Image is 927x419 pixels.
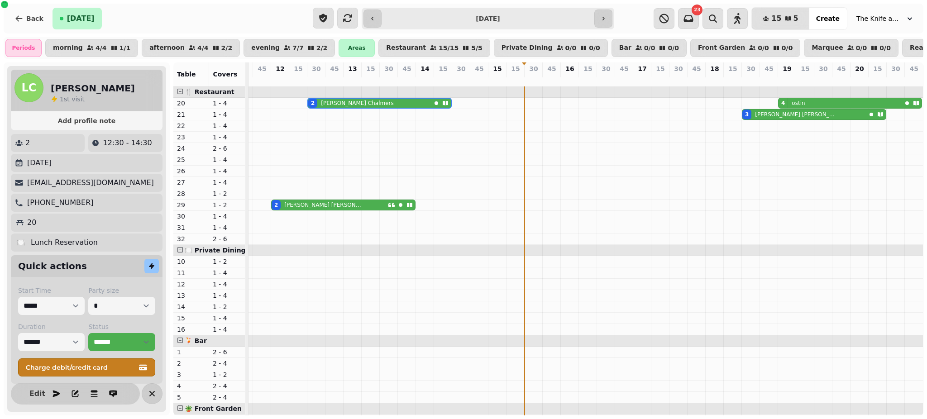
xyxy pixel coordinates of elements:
p: 31 [177,223,205,232]
p: 45 [330,64,339,73]
p: 1 - 4 [213,223,241,232]
span: Add profile note [22,118,152,124]
p: 0 [910,75,917,84]
button: Create [809,8,847,29]
p: 2 - 6 [213,234,241,243]
p: 5 / 5 [471,45,483,51]
p: 0 [729,75,736,84]
button: Private Dining0/00/0 [494,39,608,57]
p: ostin [792,100,805,107]
p: 1 - 4 [213,121,241,130]
p: 1 - 4 [213,291,241,300]
p: 2 - 6 [213,144,241,153]
p: 15 [366,64,375,73]
p: 30 [529,64,538,73]
button: Edit [28,385,46,403]
p: 30 [674,64,683,73]
p: 17 [638,64,646,73]
p: 14 [177,302,205,311]
p: 🍽️ [16,237,25,248]
p: 15 [439,64,447,73]
p: 0 [512,75,519,84]
p: 0 [403,75,411,84]
span: 23 [694,8,700,12]
p: 2 - 4 [213,393,241,402]
p: [PERSON_NAME] [PERSON_NAME] [284,201,362,209]
p: 30 [457,64,465,73]
p: 19 [783,64,791,73]
button: Front Garden0/00/0 [690,39,800,57]
p: 0 [765,75,773,84]
p: 0 [295,75,302,84]
span: Back [26,15,43,22]
p: [PHONE_NUMBER] [27,197,94,208]
button: Back [7,8,51,29]
p: 1 - 2 [213,257,241,266]
div: 3 [745,111,749,118]
p: 15 [493,64,502,73]
p: 30 [746,64,755,73]
div: 2 [311,100,315,107]
button: Marquee0/00/0 [804,39,898,57]
p: 2 - 4 [213,381,241,390]
p: 0 [820,75,827,84]
p: 0 / 0 [879,45,891,51]
p: 45 [620,64,628,73]
p: 0 [693,75,700,84]
p: 0 / 0 [644,45,655,51]
p: 12 [276,64,284,73]
p: 1 - 4 [213,178,241,187]
p: 0 [639,75,646,84]
p: 2 - 6 [213,348,241,357]
p: 30 [602,64,610,73]
p: 2 - 4 [213,359,241,368]
p: 3 [747,75,755,84]
p: 25 [177,155,205,164]
p: 0 [440,75,447,84]
h2: [PERSON_NAME] [51,82,135,95]
div: Areas [339,39,375,57]
p: 2 [177,359,205,368]
p: 1 - 4 [213,133,241,142]
button: The Knife and [PERSON_NAME] [851,10,920,27]
p: 1 - 4 [213,212,241,221]
p: 0 [566,75,573,84]
p: 0 [711,75,718,84]
p: 1 - 2 [213,189,241,198]
p: 1 - 4 [213,99,241,108]
p: 0 [584,75,592,84]
p: 45 [837,64,846,73]
span: 🍹 Bar [185,337,207,344]
p: 0 [349,75,356,84]
p: 1 - 4 [213,325,241,334]
p: 0 [458,75,465,84]
p: 0 / 0 [589,45,600,51]
button: Restaurant15/155/5 [378,39,490,57]
span: 🍴 Restaurant [185,88,234,95]
p: 30 [177,212,205,221]
p: 4 [177,381,205,390]
p: 13 [348,64,357,73]
p: 5 [177,393,205,402]
p: 26 [177,167,205,176]
p: 1 [177,348,205,357]
p: 21 [177,110,205,119]
span: 15 [771,15,781,22]
p: 27 [177,178,205,187]
p: 4 / 4 [197,45,209,51]
p: 0 [657,75,664,84]
p: 23 [177,133,205,142]
p: 0 [494,75,501,84]
p: 1 - 4 [213,110,241,119]
span: 1 [60,95,64,103]
p: 24 [177,144,205,153]
button: Charge debit/credit card [18,358,155,376]
p: Front Garden [698,44,745,52]
p: 2 / 2 [316,45,328,51]
label: Duration [18,322,85,331]
p: 1 - 2 [213,200,241,209]
p: 1 - 4 [213,280,241,289]
p: visit [60,95,85,104]
span: LC [22,82,37,93]
p: 10 [177,257,205,266]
